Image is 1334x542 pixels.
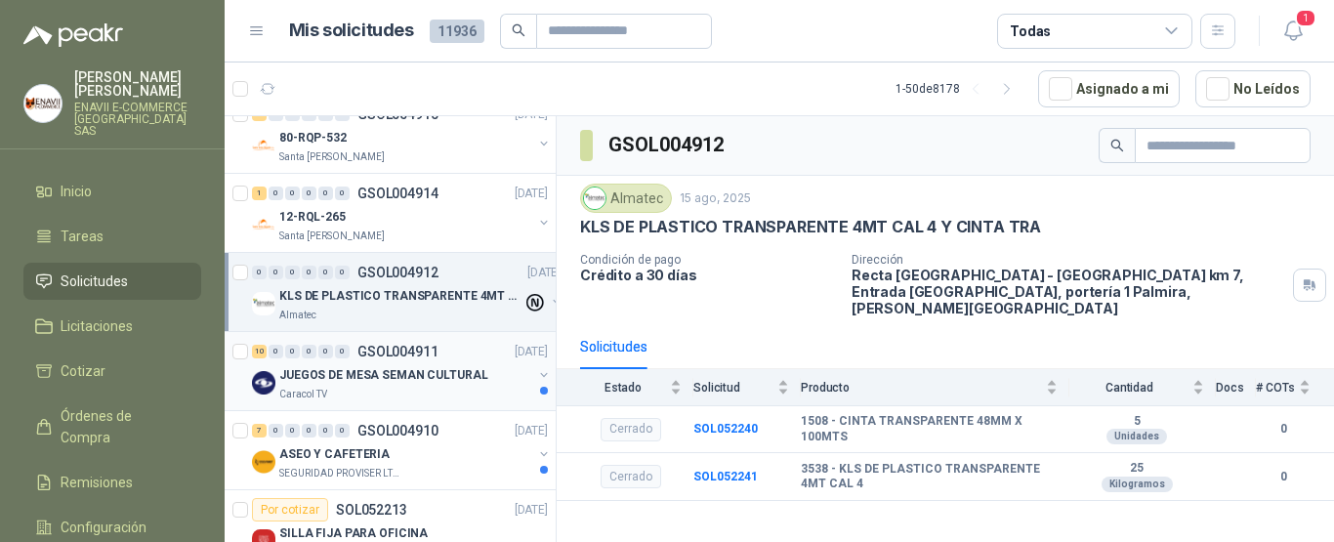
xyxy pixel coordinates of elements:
p: SEGURIDAD PROVISER LTDA [279,466,402,481]
p: GSOL004914 [357,187,438,200]
p: SOL052213 [336,503,407,517]
button: Asignado a mi [1038,70,1180,107]
div: 1 [252,187,267,200]
div: 0 [285,266,300,279]
img: Logo peakr [23,23,123,47]
img: Company Logo [252,450,275,474]
span: # COTs [1256,381,1295,395]
div: Unidades [1106,429,1167,444]
p: Almatec [279,308,316,323]
p: [DATE] [515,422,548,440]
button: 1 [1275,14,1311,49]
div: 0 [302,187,316,200]
img: Company Logo [252,134,275,157]
a: 7 0 0 0 0 0 GSOL004910[DATE] Company LogoASEO Y CAFETERIASEGURIDAD PROVISER LTDA [252,419,552,481]
p: KLS DE PLASTICO TRANSPARENTE 4MT CAL 4 Y CINTA TRA [580,217,1041,237]
a: SOL052240 [693,422,758,436]
span: search [512,23,525,37]
b: 1508 - CINTA TRANSPARENTE 48MM X 100MTS [801,414,1058,444]
div: 0 [335,187,350,200]
a: 10 0 0 0 0 0 GSOL004911[DATE] Company LogoJUEGOS DE MESA SEMAN CULTURALCaracol TV [252,340,552,402]
th: Cantidad [1069,369,1216,405]
img: Company Logo [252,213,275,236]
div: 10 [252,345,267,358]
span: Cantidad [1069,381,1188,395]
b: 0 [1256,420,1311,438]
span: Producto [801,381,1042,395]
div: 0 [318,424,333,438]
div: Cerrado [601,465,661,488]
div: 0 [285,345,300,358]
p: 12-RQL-265 [279,208,346,227]
p: [PERSON_NAME] [PERSON_NAME] [74,70,201,98]
span: Solicitud [693,381,773,395]
a: Solicitudes [23,263,201,300]
th: Solicitud [693,369,801,405]
a: Remisiones [23,464,201,501]
div: 0 [302,345,316,358]
div: 0 [318,345,333,358]
p: ENAVII E-COMMERCE [GEOGRAPHIC_DATA] SAS [74,102,201,137]
div: Todas [1010,21,1051,42]
span: Configuración [61,517,146,538]
p: Santa [PERSON_NAME] [279,149,385,165]
h1: Mis solicitudes [289,17,414,45]
span: Tareas [61,226,104,247]
div: 0 [318,266,333,279]
p: Condición de pago [580,253,836,267]
b: 5 [1069,414,1204,430]
p: [DATE] [515,501,548,520]
a: 0 0 0 0 0 0 GSOL004912[DATE] Company LogoKLS DE PLASTICO TRANSPARENTE 4MT CAL 4 Y CINTA TRAAlmatec [252,261,564,323]
span: Licitaciones [61,315,133,337]
span: Inicio [61,181,92,202]
div: 0 [285,187,300,200]
h3: GSOL004912 [608,130,727,160]
p: [DATE] [515,185,548,203]
a: Inicio [23,173,201,210]
p: ASEO Y CAFETERIA [279,445,390,464]
div: Almatec [580,184,672,213]
div: 0 [285,424,300,438]
p: Caracol TV [279,387,327,402]
div: 7 [252,424,267,438]
button: No Leídos [1195,70,1311,107]
div: 0 [302,424,316,438]
span: Órdenes de Compra [61,405,183,448]
div: 0 [252,266,267,279]
div: 1 - 50 de 8178 [896,73,1022,104]
div: 0 [269,424,283,438]
th: Estado [557,369,693,405]
p: GSOL004912 [357,266,438,279]
a: Tareas [23,218,201,255]
img: Company Logo [252,292,275,315]
img: Company Logo [252,371,275,395]
div: 0 [318,187,333,200]
div: 0 [335,266,350,279]
div: 0 [335,345,350,358]
p: 80-RQP-532 [279,129,347,147]
a: Órdenes de Compra [23,397,201,456]
div: Kilogramos [1102,477,1173,492]
b: 0 [1256,468,1311,486]
span: Solicitudes [61,271,128,292]
span: 11936 [430,20,484,43]
p: Crédito a 30 días [580,267,836,283]
p: KLS DE PLASTICO TRANSPARENTE 4MT CAL 4 Y CINTA TRA [279,287,522,306]
div: 0 [302,266,316,279]
p: Santa [PERSON_NAME] [279,229,385,244]
a: 1 0 0 0 0 0 GSOL004914[DATE] Company Logo12-RQL-265Santa [PERSON_NAME] [252,182,552,244]
b: 3538 - KLS DE PLASTICO TRANSPARENTE 4MT CAL 4 [801,462,1058,492]
img: Company Logo [584,188,605,209]
span: Cotizar [61,360,105,382]
p: GSOL004910 [357,424,438,438]
img: Company Logo [24,85,62,122]
th: Docs [1216,369,1256,405]
th: # COTs [1256,369,1334,405]
p: [DATE] [515,343,548,361]
span: 1 [1295,9,1316,27]
div: 0 [269,345,283,358]
a: SOL052241 [693,470,758,483]
span: search [1110,139,1124,152]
